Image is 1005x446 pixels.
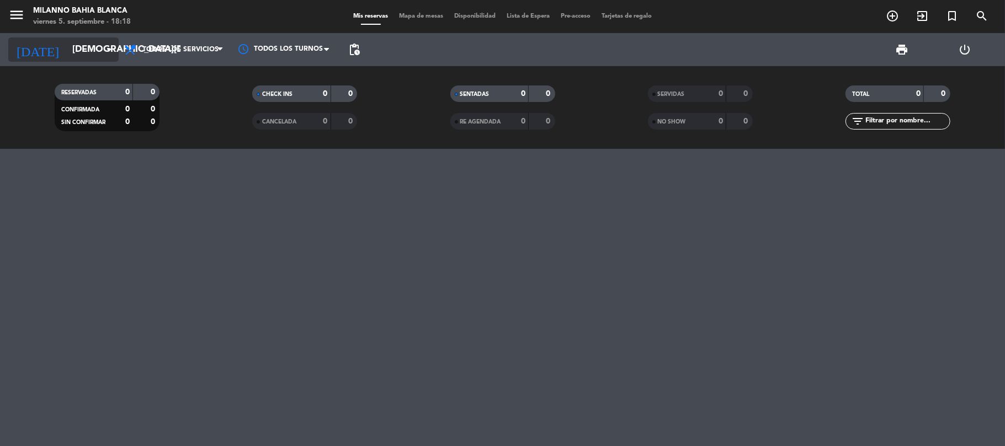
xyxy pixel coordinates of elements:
[33,6,131,17] div: Milanno bahia blanca
[348,13,394,19] span: Mis reservas
[546,117,552,125] strong: 0
[103,43,116,56] i: arrow_drop_down
[61,90,97,95] span: RESERVADAS
[323,117,328,125] strong: 0
[348,117,355,125] strong: 0
[262,92,293,97] span: CHECK INS
[460,119,501,125] span: RE AGENDADA
[521,90,525,98] strong: 0
[394,13,449,19] span: Mapa de mesas
[125,88,130,96] strong: 0
[975,9,988,23] i: search
[8,7,25,23] i: menu
[941,90,948,98] strong: 0
[151,118,157,126] strong: 0
[125,118,130,126] strong: 0
[8,7,25,27] button: menu
[521,117,525,125] strong: 0
[864,115,950,127] input: Filtrar por nombre...
[125,105,130,113] strong: 0
[916,90,921,98] strong: 0
[151,105,157,113] strong: 0
[886,9,899,23] i: add_circle_outline
[719,117,723,125] strong: 0
[959,43,972,56] i: power_settings_new
[546,90,552,98] strong: 0
[449,13,501,19] span: Disponibilidad
[719,90,723,98] strong: 0
[945,9,959,23] i: turned_in_not
[151,88,157,96] strong: 0
[61,107,99,112] span: CONFIRMADA
[460,92,490,97] span: SENTADAS
[501,13,555,19] span: Lista de Espera
[61,120,105,125] span: SIN CONFIRMAR
[895,43,908,56] span: print
[348,90,355,98] strong: 0
[851,115,864,128] i: filter_list
[658,119,686,125] span: NO SHOW
[142,46,219,53] span: Todos los servicios
[596,13,657,19] span: Tarjetas de regalo
[323,90,328,98] strong: 0
[934,33,997,66] div: LOG OUT
[555,13,596,19] span: Pre-acceso
[348,43,361,56] span: pending_actions
[33,17,131,28] div: viernes 5. septiembre - 18:18
[8,37,67,62] i: [DATE]
[262,119,296,125] span: CANCELADA
[916,9,929,23] i: exit_to_app
[743,90,750,98] strong: 0
[852,92,869,97] span: TOTAL
[658,92,685,97] span: SERVIDAS
[743,117,750,125] strong: 0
